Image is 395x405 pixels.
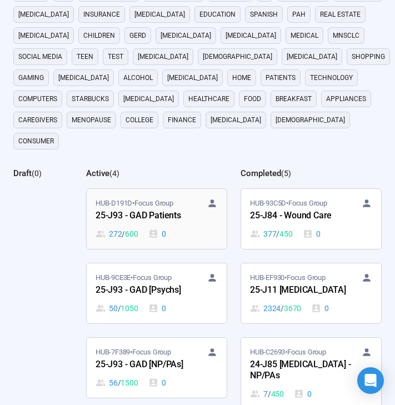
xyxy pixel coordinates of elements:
[18,51,62,62] span: social media
[118,302,121,314] span: /
[284,302,301,314] span: 3670
[77,51,93,62] span: Teen
[32,169,42,178] span: ( 0 )
[18,136,54,147] span: consumer
[72,93,109,104] span: starbucks
[13,168,32,178] h2: Draft
[250,9,278,20] span: Spanish
[126,114,153,126] span: college
[287,51,337,62] span: [MEDICAL_DATA]
[87,263,227,323] a: HUB-9CE3E•Focus Group25-J93 - GAD [Psychs]50 / 10500
[276,93,312,104] span: breakfast
[268,388,271,400] span: /
[276,228,279,240] span: /
[122,228,125,240] span: /
[125,228,138,240] span: 600
[96,377,138,389] div: 56
[241,168,281,178] h2: Completed
[86,168,109,178] h2: Active
[250,302,301,314] div: 2324
[123,93,174,104] span: [MEDICAL_DATA]
[134,9,185,20] span: [MEDICAL_DATA]
[271,388,284,400] span: 450
[320,9,361,20] span: real estate
[241,189,381,249] a: HUB-93C5D•Focus Group25-J84 - Wound Care377 / 4500
[121,302,138,314] span: 1050
[18,30,69,41] span: [MEDICAL_DATA]
[167,72,218,83] span: [MEDICAL_DATA]
[311,302,329,314] div: 0
[352,51,385,62] span: shopping
[250,228,293,240] div: 377
[109,169,119,178] span: ( 4 )
[188,93,229,104] span: healthcare
[18,9,69,20] span: [MEDICAL_DATA]
[211,114,261,126] span: [MEDICAL_DATA]
[250,209,372,223] div: 25-J84 - Wound Care
[250,347,326,358] span: HUB-C2693 • Focus Group
[250,283,372,298] div: 25-J11 [MEDICAL_DATA]
[96,228,138,240] div: 272
[96,198,173,209] span: HUB-D191D • Focus Group
[96,358,218,372] div: 25-J93 - GAD [NP/PAs]
[121,377,138,389] span: 1500
[138,51,188,62] span: [MEDICAL_DATA]
[96,347,171,358] span: HUB-7F389 • Focus Group
[148,302,166,314] div: 0
[108,51,123,62] span: Test
[250,358,372,383] div: 24-J85 [MEDICAL_DATA] - NP/PAs
[226,30,276,41] span: [MEDICAL_DATA]
[83,30,115,41] span: children
[281,302,284,314] span: /
[58,72,109,83] span: [MEDICAL_DATA]
[18,72,44,83] span: gaming
[72,114,111,126] span: menopause
[276,114,345,126] span: [DEMOGRAPHIC_DATA]
[199,9,236,20] span: education
[123,72,153,83] span: alcohol
[294,388,312,400] div: 0
[96,272,172,283] span: HUB-9CE3E • Focus Group
[250,388,284,400] div: 7
[87,338,227,398] a: HUB-7F389•Focus Group25-J93 - GAD [NP/PAs]56 / 15000
[310,72,353,83] span: technology
[291,30,318,41] span: medical
[96,209,218,223] div: 25-J93 - GAD Patients
[96,302,138,314] div: 50
[203,51,272,62] span: [DEMOGRAPHIC_DATA]
[250,272,326,283] span: HUB-EF930 • Focus Group
[266,72,296,83] span: Patients
[148,377,166,389] div: 0
[292,9,306,20] span: PAH
[303,228,321,240] div: 0
[18,93,57,104] span: computers
[148,228,166,240] div: 0
[281,169,291,178] span: ( 5 )
[357,367,384,394] div: Open Intercom Messenger
[83,9,120,20] span: Insurance
[87,189,227,249] a: HUB-D191D•Focus Group25-J93 - GAD Patients272 / 6000
[250,198,327,209] span: HUB-93C5D • Focus Group
[18,114,57,126] span: caregivers
[333,30,359,41] span: mnsclc
[96,283,218,298] div: 25-J93 - GAD [Psychs]
[118,377,121,389] span: /
[161,30,211,41] span: [MEDICAL_DATA]
[232,72,251,83] span: home
[129,30,146,41] span: GERD
[326,93,366,104] span: appliances
[241,263,381,323] a: HUB-EF930•Focus Group25-J11 [MEDICAL_DATA]2324 / 36700
[244,93,261,104] span: Food
[168,114,196,126] span: finance
[279,228,292,240] span: 450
